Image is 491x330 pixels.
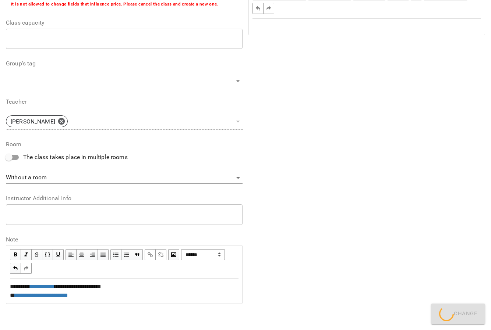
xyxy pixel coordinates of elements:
[21,263,32,274] button: Redo
[7,279,242,303] div: Edit text
[121,249,132,260] button: OL
[6,20,243,26] label: Class capacity
[11,117,55,126] p: [PERSON_NAME]
[6,113,243,130] div: [PERSON_NAME]
[156,249,166,260] button: Remove Link
[23,153,128,162] span: The class takes place in multiple rooms
[252,3,264,14] button: Undo
[168,249,179,260] button: Image
[21,249,32,260] button: Italic
[181,249,225,260] select: Block type
[110,249,121,260] button: UL
[32,249,42,260] button: Strikethrough
[11,1,218,7] b: It is not allowed to change fields that influence price. Please cancel the class and create a new...
[10,249,21,260] button: Bold
[77,249,87,260] button: Align Center
[264,3,274,14] button: Redo
[6,172,243,184] div: Without a room
[132,249,143,260] button: Blockquote
[145,249,156,260] button: Link
[6,61,243,67] label: Group's tag
[98,249,109,260] button: Align Justify
[6,115,68,127] div: [PERSON_NAME]
[181,249,225,260] span: Normal
[6,141,243,147] label: Room
[66,249,77,260] button: Align Left
[6,99,243,105] label: Teacher
[87,249,98,260] button: Align Right
[6,237,243,243] label: Note
[10,263,21,274] button: Undo
[53,249,64,260] button: Underline
[249,19,484,35] div: Edit text
[6,196,243,201] label: Instructor Additional Info
[42,249,53,260] button: Monospace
